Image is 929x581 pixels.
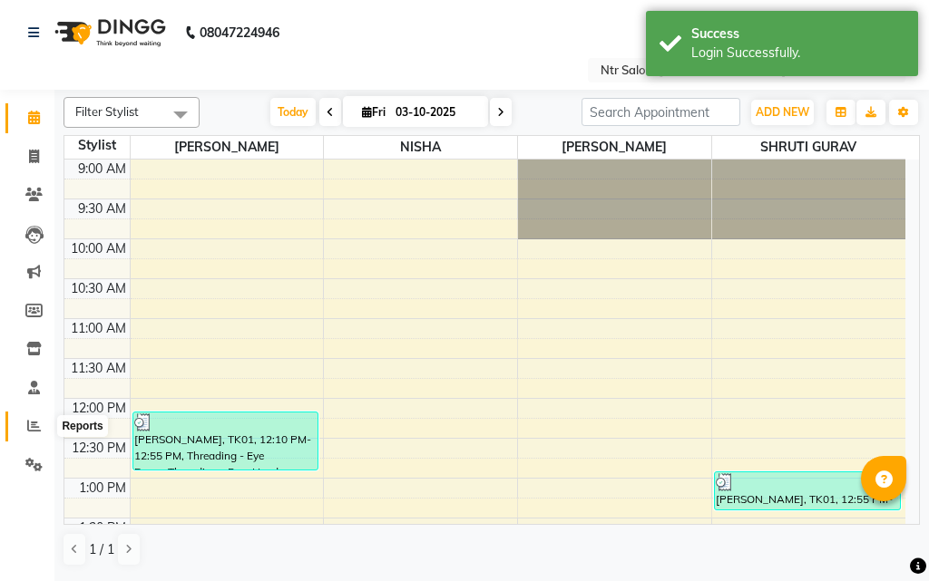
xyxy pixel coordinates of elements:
div: [PERSON_NAME], TK01, 12:10 PM-12:55 PM, Threading - Eye Brows,Threading - Fore Head [133,412,318,470]
div: Stylist [64,136,130,155]
div: 11:00 AM [67,319,130,338]
input: 2025-10-03 [390,99,481,126]
div: 9:00 AM [74,160,130,179]
div: Success [691,24,905,44]
div: 10:00 AM [67,239,130,258]
button: ADD NEW [751,100,814,125]
span: Today [270,98,316,126]
span: [PERSON_NAME] [518,136,711,159]
div: 9:30 AM [74,199,130,218]
span: Filter Stylist [75,104,139,119]
div: 1:00 PM [75,479,130,498]
input: Search Appointment [582,98,740,126]
span: ADD NEW [756,105,809,119]
div: Login Successfully. [691,44,905,63]
span: Fri [357,105,390,119]
div: 10:30 AM [67,279,130,298]
span: 1 / 1 [89,540,114,559]
div: 12:30 PM [68,439,130,458]
span: NISHA [324,136,517,159]
img: logo [46,7,171,58]
span: SHRUTI GURAV [712,136,905,159]
div: 12:00 PM [68,399,130,418]
div: 1:30 PM [75,518,130,537]
div: Reports [57,415,107,437]
div: [PERSON_NAME], TK01, 12:55 PM-01:25 PM, Styling - Hair Wash [715,472,900,509]
div: 11:30 AM [67,359,130,378]
b: 08047224946 [200,7,279,58]
span: [PERSON_NAME] [131,136,324,159]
